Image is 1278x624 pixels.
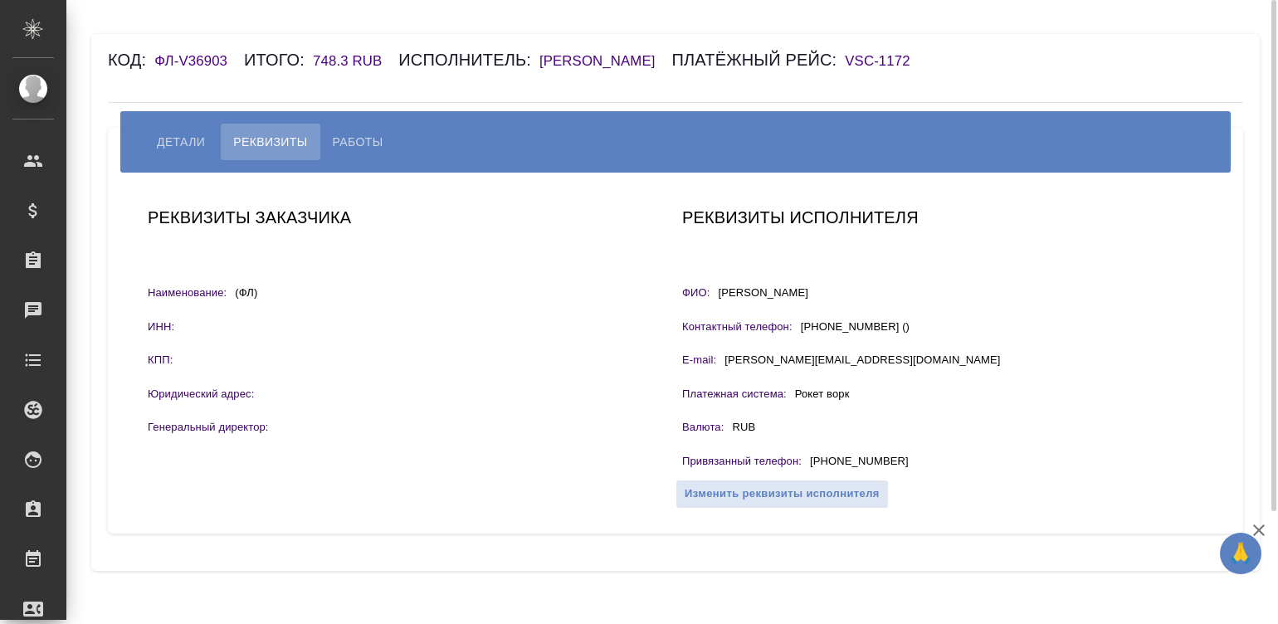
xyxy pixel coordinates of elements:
[682,319,793,335] p: Контактный телефон:
[1220,533,1261,574] button: 🙏
[148,419,269,436] p: Генеральный директор:
[724,352,1000,368] div: [PERSON_NAME][EMAIL_ADDRESS][DOMAIN_NAME]
[682,453,802,470] p: Привязанный телефон :
[398,51,539,69] h6: Исполнитель:
[539,53,672,69] h6: [PERSON_NAME]
[672,51,846,69] h6: Платёжный рейс:
[810,453,909,474] p: [PHONE_NUMBER]
[682,352,716,368] p: E-mail:
[157,132,205,152] span: Детали
[718,285,808,305] p: [PERSON_NAME]
[148,386,254,402] p: Юридический адрес:
[313,53,398,69] h6: 748.3 RUB
[233,132,307,152] span: Реквизиты
[682,386,787,402] p: Платежная система:
[845,53,926,69] h6: VSC-1172
[148,352,173,368] p: КПП:
[244,51,313,69] h6: Итого:
[682,204,919,231] h6: Реквизиты исполнителя
[148,319,174,335] p: ИНН:
[148,204,351,231] h6: Реквизиты заказчика
[801,319,910,335] div: [PHONE_NUMBER] ()
[732,419,755,440] p: RUB
[539,55,672,68] a: [PERSON_NAME]
[685,485,880,504] span: Изменить реквизиты исполнителя
[154,53,244,69] h6: ФЛ-V36903
[108,51,154,69] h6: Код:
[682,285,710,301] p: ФИО:
[1227,536,1255,571] span: 🙏
[795,386,850,407] p: Рокет ворк
[845,55,926,68] a: VSC-1172
[333,132,383,152] span: Работы
[235,285,257,305] p: (ФЛ)
[148,285,227,301] p: Наименование:
[682,419,724,436] p: Валюта:
[676,480,889,509] button: Изменить реквизиты исполнителя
